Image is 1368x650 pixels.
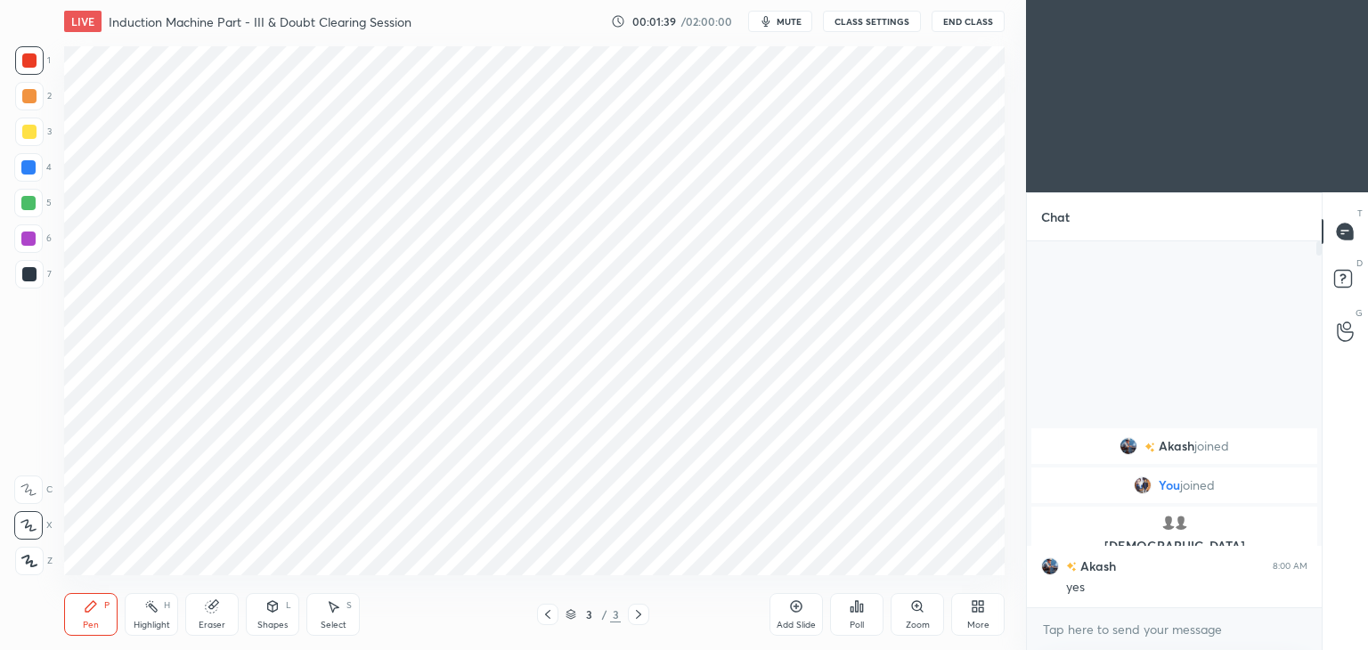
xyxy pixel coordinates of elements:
div: 3 [15,118,52,146]
div: Pen [83,621,99,630]
img: default.png [1160,514,1177,532]
span: joined [1180,478,1215,492]
div: Poll [850,621,864,630]
h6: Akash [1077,557,1116,575]
div: Z [15,547,53,575]
div: More [967,621,989,630]
p: Chat [1027,193,1084,240]
div: 6 [14,224,52,253]
span: Akash [1159,439,1194,453]
img: default.png [1172,514,1190,532]
button: mute [748,11,812,32]
img: d1eca11627db435fa99b97f22aa05bd6.jpg [1120,437,1137,455]
div: Shapes [257,621,288,630]
div: Highlight [134,621,170,630]
div: P [104,601,110,610]
div: C [14,475,53,504]
div: X [14,511,53,540]
div: 3 [610,606,621,622]
span: You [1159,478,1180,492]
div: 3 [580,609,598,620]
p: T [1357,207,1363,220]
div: 2 [15,82,52,110]
img: no-rating-badge.077c3623.svg [1144,443,1155,452]
div: S [346,601,352,610]
div: Zoom [906,621,930,630]
div: 1 [15,46,51,75]
span: joined [1194,439,1229,453]
div: 7 [15,260,52,288]
img: fecdb386181f4cf2bff1f15027e2290c.jpg [1134,476,1152,494]
div: yes [1066,579,1307,597]
span: mute [777,15,802,28]
div: Add Slide [777,621,816,630]
div: Eraser [199,621,225,630]
div: L [286,601,291,610]
div: / [601,609,607,620]
div: 8:00 AM [1273,561,1307,572]
div: grid [1027,425,1322,608]
div: Select [321,621,346,630]
p: G [1356,306,1363,320]
button: CLASS SETTINGS [823,11,921,32]
p: D [1356,256,1363,270]
div: 5 [14,189,52,217]
div: 4 [14,153,52,182]
img: d1eca11627db435fa99b97f22aa05bd6.jpg [1041,557,1059,575]
p: [DEMOGRAPHIC_DATA][PERSON_NAME] [1042,539,1307,567]
button: End Class [932,11,1005,32]
div: LIVE [64,11,102,32]
img: no-rating-badge.077c3623.svg [1066,562,1077,572]
h4: Induction Machine Part - III & Doubt Clearing Session [109,13,411,30]
div: H [164,601,170,610]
